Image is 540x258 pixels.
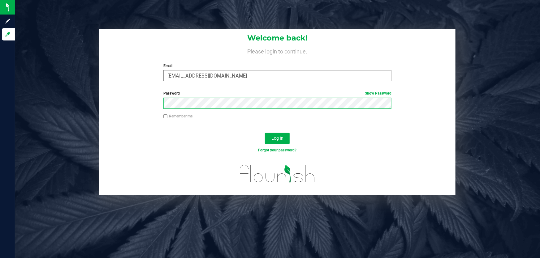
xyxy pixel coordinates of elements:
[163,113,192,119] label: Remember me
[265,133,290,144] button: Log In
[99,34,456,42] h1: Welcome back!
[258,148,296,152] a: Forgot your password?
[365,91,391,95] a: Show Password
[233,159,322,188] img: flourish_logo.svg
[99,47,456,54] h4: Please login to continue.
[163,114,168,119] input: Remember me
[163,63,392,69] label: Email
[5,31,11,37] inline-svg: Log in
[5,18,11,24] inline-svg: Sign up
[271,136,283,141] span: Log In
[163,91,180,95] span: Password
